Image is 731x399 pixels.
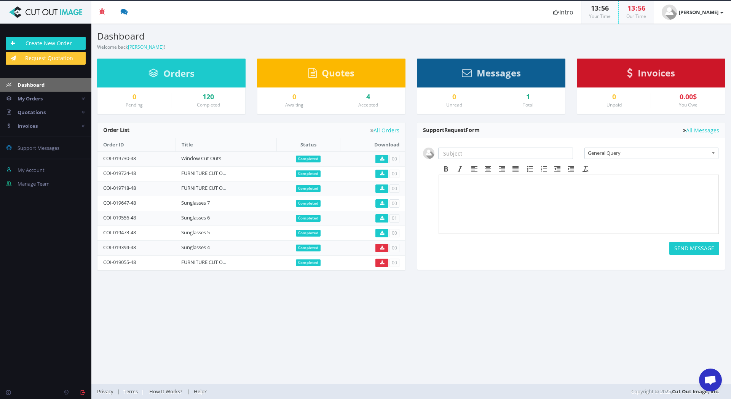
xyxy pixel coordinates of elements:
[103,155,136,162] a: COI-019730-48
[6,52,86,65] a: Request Quotation
[97,44,165,50] small: Welcome back !
[439,164,453,174] div: Bold
[495,164,509,174] div: Align right
[197,102,220,108] small: Completed
[296,200,321,207] span: Completed
[126,102,143,108] small: Pending
[438,148,573,159] input: Subject
[679,9,718,16] strong: [PERSON_NAME]
[296,259,321,266] span: Completed
[322,67,354,79] span: Quotes
[358,102,378,108] small: Accepted
[181,170,238,176] a: FURNITURE CUT OUTS 88
[462,71,521,78] a: Messages
[285,102,303,108] small: Awaiting
[423,148,434,159] img: user_default.jpg
[296,245,321,251] span: Completed
[148,72,195,78] a: Orders
[579,164,592,174] div: Clear formatting
[296,170,321,177] span: Completed
[97,388,117,395] a: Privacy
[144,388,187,395] a: How It Works?
[97,31,405,41] h3: Dashboard
[601,3,609,13] span: 56
[699,369,722,391] div: Open chat
[6,37,86,50] a: Create New Order
[18,180,49,187] span: Manage Team
[103,126,129,134] span: Order List
[439,175,718,234] iframe: Rich Text Area. Press ALT-F9 for menu. Press ALT-F10 for toolbar. Press ALT-0 for help
[181,214,210,221] a: Sunglasses 6
[337,93,399,101] a: 4
[181,184,238,191] a: FURNITURE CUT OUTS 87
[176,138,276,151] th: Title
[103,229,136,236] a: COI-019473-48
[635,3,638,13] span: :
[18,167,45,173] span: My Account
[657,93,719,101] div: 0.00$
[6,6,86,18] img: Cut Out Image
[546,1,581,24] a: Intro
[631,388,720,395] span: Copyright © 2025,
[181,229,210,236] a: Sunglasses 5
[477,67,521,79] span: Messages
[177,93,239,101] a: 120
[370,127,399,133] a: All Orders
[296,230,321,237] span: Completed
[607,102,622,108] small: Unpaid
[523,102,533,108] small: Total
[626,13,646,19] small: Our Time
[423,126,480,134] span: Support Form
[103,214,136,221] a: COI-019556-48
[509,164,522,174] div: Justify
[103,170,136,176] a: COI-019724-48
[120,388,142,395] a: Terms
[103,93,165,101] a: 0
[149,388,182,395] span: How It Works?
[190,388,211,395] a: Help?
[583,93,645,101] a: 0
[296,185,321,192] span: Completed
[638,3,645,13] span: 56
[669,242,719,255] button: SEND MESSAGE
[181,199,210,206] a: Sunglasses 7
[523,164,537,174] div: Bullet list
[97,384,516,399] div: | | |
[181,259,238,265] a: FURNITURE CUT OUTS 86
[18,109,46,116] span: Quotations
[181,155,221,162] a: Window Cut Outs
[18,145,59,151] span: Support Messages
[654,1,731,24] a: [PERSON_NAME]
[683,127,719,133] a: All Messages
[453,164,467,174] div: Italic
[588,148,708,158] span: General Query
[296,215,321,222] span: Completed
[591,3,599,13] span: 13
[468,164,481,174] div: Align left
[564,164,578,174] div: Increase indent
[263,93,325,101] a: 0
[444,126,466,134] span: Request
[627,3,635,13] span: 13
[18,95,43,102] span: My Orders
[18,122,38,129] span: Invoices
[276,138,340,151] th: Status
[18,81,45,88] span: Dashboard
[481,164,495,174] div: Align center
[679,102,697,108] small: You Owe
[446,102,462,108] small: Unread
[97,138,176,151] th: Order ID
[627,71,675,78] a: Invoices
[308,71,354,78] a: Quotes
[103,259,136,265] a: COI-019055-48
[103,184,136,191] a: COI-019718-48
[537,164,551,174] div: Numbered list
[423,93,485,101] a: 0
[599,3,601,13] span: :
[103,199,136,206] a: COI-019647-48
[662,5,677,20] img: user_default.jpg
